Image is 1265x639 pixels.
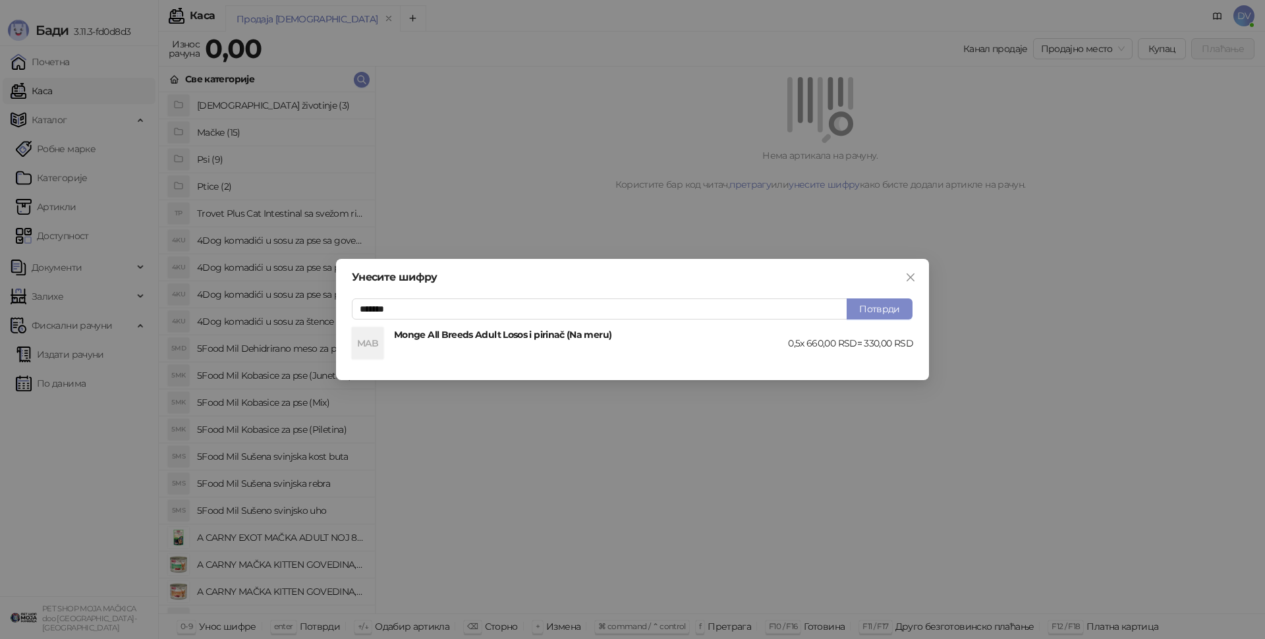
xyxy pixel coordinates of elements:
[905,272,916,283] span: close
[900,267,921,288] button: Close
[847,298,913,319] button: Потврди
[394,327,788,342] h4: Monge All Breeds Adult Losos i pirinač (Na meru)
[900,272,921,283] span: Close
[788,336,913,350] div: 0,5 x 660,00 RSD = 330,00 RSD
[352,272,913,283] div: Унесите шифру
[352,327,383,359] div: MAB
